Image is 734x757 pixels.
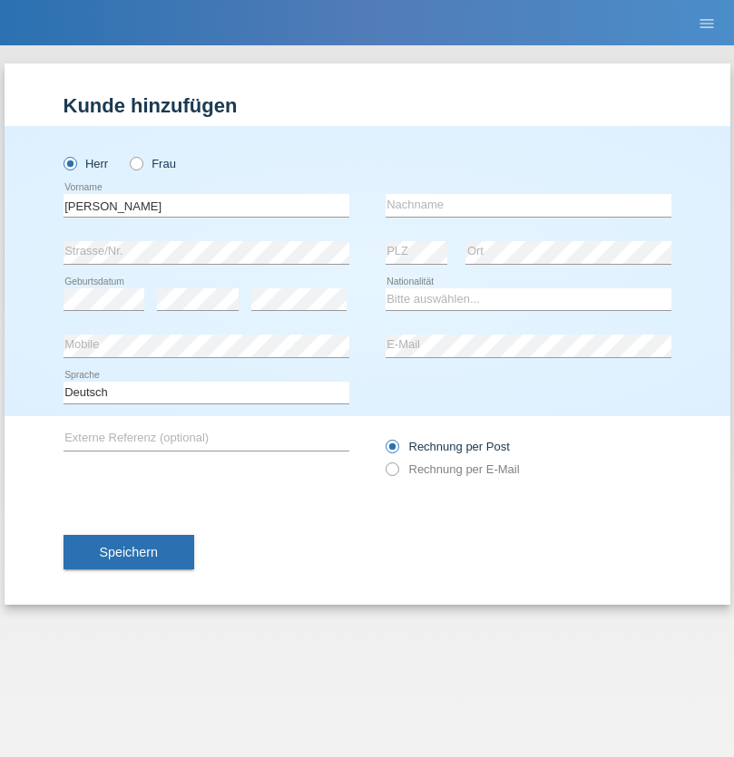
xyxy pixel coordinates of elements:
[698,15,716,33] i: menu
[64,157,75,169] input: Herr
[386,462,520,476] label: Rechnung per E-Mail
[64,157,109,170] label: Herr
[130,157,142,169] input: Frau
[130,157,176,170] label: Frau
[100,545,158,559] span: Speichern
[386,440,397,462] input: Rechnung per Post
[64,535,194,569] button: Speichern
[386,462,397,485] input: Rechnung per E-Mail
[386,440,510,453] label: Rechnung per Post
[689,17,725,28] a: menu
[64,94,671,117] h1: Kunde hinzufügen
